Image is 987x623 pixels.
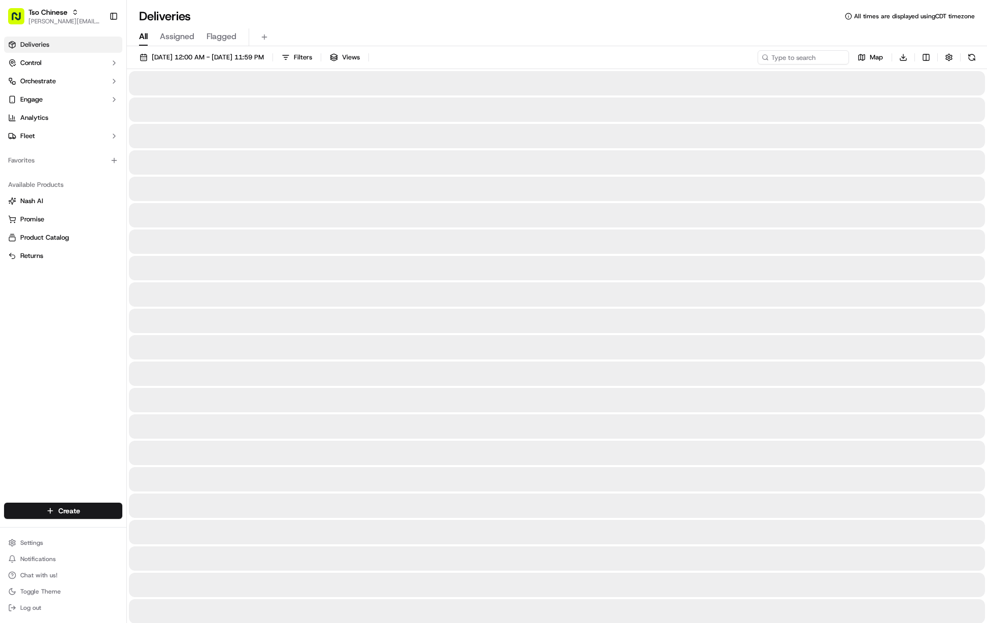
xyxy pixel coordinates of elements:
[4,552,122,566] button: Notifications
[20,196,43,206] span: Nash AI
[4,55,122,71] button: Control
[139,30,148,43] span: All
[20,215,44,224] span: Promise
[4,128,122,144] button: Fleet
[4,584,122,599] button: Toggle Theme
[139,8,191,24] h1: Deliveries
[152,53,264,62] span: [DATE] 12:00 AM - [DATE] 11:59 PM
[854,12,975,20] span: All times are displayed using CDT timezone
[20,40,49,49] span: Deliveries
[4,229,122,246] button: Product Catalog
[4,248,122,264] button: Returns
[207,30,236,43] span: Flagged
[20,604,41,612] span: Log out
[4,601,122,615] button: Log out
[20,77,56,86] span: Orchestrate
[870,53,883,62] span: Map
[20,251,43,260] span: Returns
[58,506,80,516] span: Create
[965,50,979,64] button: Refresh
[8,215,118,224] a: Promise
[4,4,105,28] button: Tso Chinese[PERSON_NAME][EMAIL_ADDRESS][DOMAIN_NAME]
[4,152,122,169] div: Favorites
[20,539,43,547] span: Settings
[4,177,122,193] div: Available Products
[8,196,118,206] a: Nash AI
[4,536,122,550] button: Settings
[4,503,122,519] button: Create
[8,233,118,242] a: Product Catalog
[20,132,35,141] span: Fleet
[20,58,42,68] span: Control
[20,587,61,596] span: Toggle Theme
[294,53,312,62] span: Filters
[28,17,101,25] button: [PERSON_NAME][EMAIL_ADDRESS][DOMAIN_NAME]
[342,53,360,62] span: Views
[4,110,122,126] a: Analytics
[20,233,69,242] span: Product Catalog
[20,95,43,104] span: Engage
[135,50,268,64] button: [DATE] 12:00 AM - [DATE] 11:59 PM
[4,568,122,582] button: Chat with us!
[4,91,122,108] button: Engage
[4,73,122,89] button: Orchestrate
[20,555,56,563] span: Notifications
[8,251,118,260] a: Returns
[20,113,48,122] span: Analytics
[4,37,122,53] a: Deliveries
[758,50,849,64] input: Type to search
[853,50,888,64] button: Map
[277,50,317,64] button: Filters
[28,7,67,17] button: Tso Chinese
[20,571,57,579] span: Chat with us!
[325,50,364,64] button: Views
[4,193,122,209] button: Nash AI
[160,30,194,43] span: Assigned
[4,211,122,227] button: Promise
